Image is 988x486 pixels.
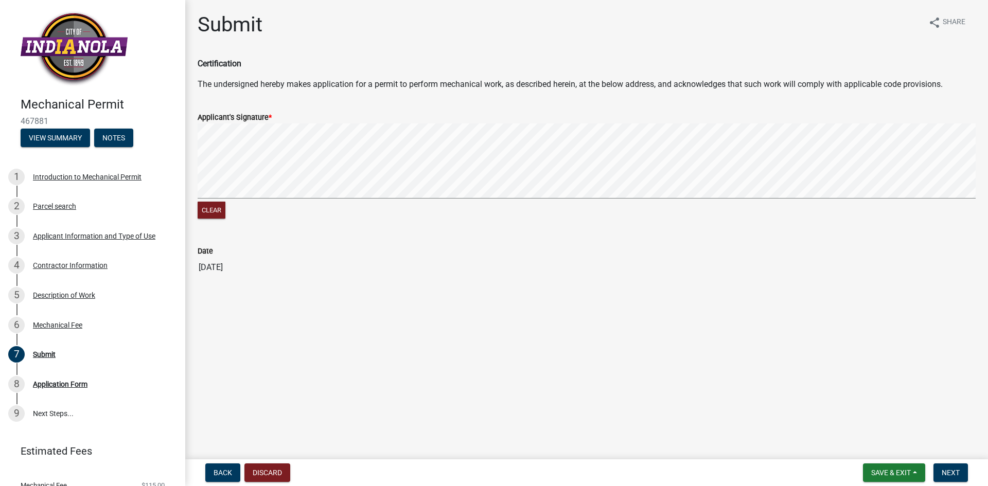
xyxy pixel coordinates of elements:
[8,198,25,214] div: 2
[198,248,213,255] label: Date
[933,463,968,482] button: Next
[94,134,133,142] wm-modal-confirm: Notes
[33,381,87,388] div: Application Form
[94,129,133,147] button: Notes
[8,257,25,274] div: 4
[21,134,90,142] wm-modal-confirm: Summary
[33,232,155,240] div: Applicant Information and Type of Use
[198,202,225,219] button: Clear
[205,463,240,482] button: Back
[198,78,976,91] p: The undersigned hereby makes application for a permit to perform mechanical work, as described he...
[928,16,941,29] i: share
[21,11,128,86] img: City of Indianola, Iowa
[33,173,142,181] div: Introduction to Mechanical Permit
[920,12,974,32] button: shareShare
[198,114,272,121] label: Applicant's Signature
[244,463,290,482] button: Discard
[8,317,25,333] div: 6
[21,129,90,147] button: View Summary
[33,203,76,210] div: Parcel search
[871,469,911,477] span: Save & Exit
[198,12,262,37] h1: Submit
[942,469,960,477] span: Next
[21,97,177,112] h4: Mechanical Permit
[863,463,925,482] button: Save & Exit
[8,376,25,392] div: 8
[8,405,25,422] div: 9
[8,228,25,244] div: 3
[198,59,241,68] strong: Certification
[8,287,25,303] div: 5
[33,292,95,299] div: Description of Work
[33,262,108,269] div: Contractor Information
[33,321,82,329] div: Mechanical Fee
[21,116,165,126] span: 467881
[943,16,965,29] span: Share
[8,169,25,185] div: 1
[214,469,232,477] span: Back
[33,351,56,358] div: Submit
[8,441,169,461] a: Estimated Fees
[8,346,25,363] div: 7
